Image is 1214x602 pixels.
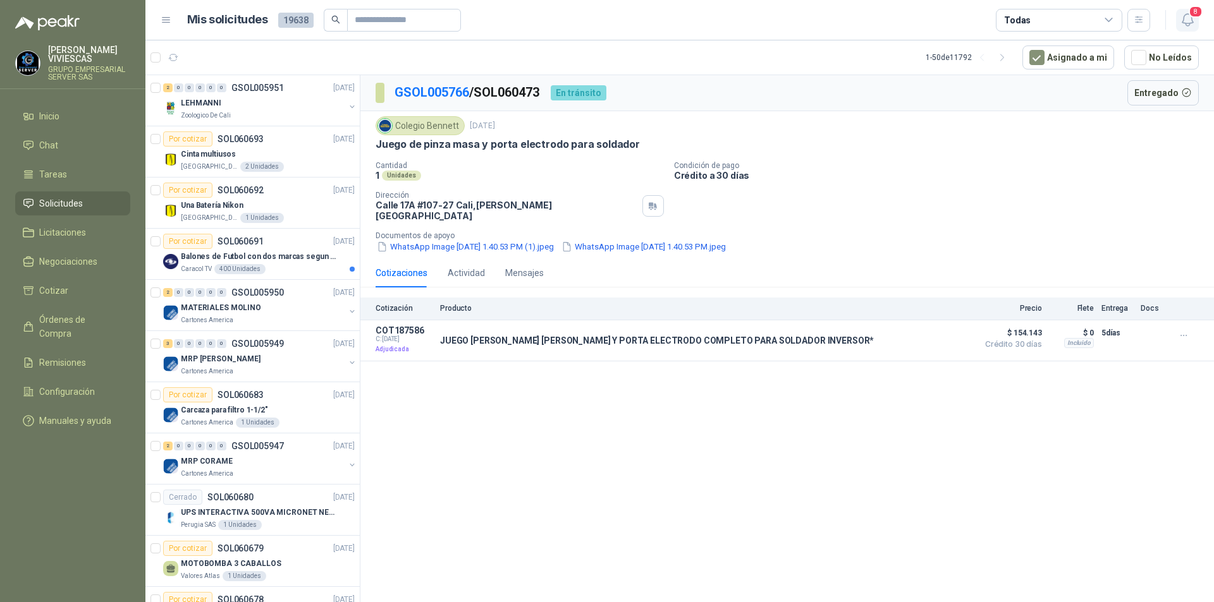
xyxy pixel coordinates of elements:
[231,339,284,348] p: GSOL005949
[39,167,67,181] span: Tareas
[145,485,360,536] a: CerradoSOL060680[DATE] Company LogoUPS INTERACTIVA 500VA MICRONET NEGRA MARCA: POWEST NICOMARPeru...
[181,302,261,314] p: MATERIALES MOLINO
[181,455,233,467] p: MRP CORAME
[163,510,178,525] img: Company Logo
[39,109,59,123] span: Inicio
[163,100,178,116] img: Company Logo
[1176,9,1199,32] button: 8
[15,250,130,274] a: Negociaciones
[163,541,212,556] div: Por cotizar
[185,442,194,450] div: 0
[195,83,205,92] div: 0
[1050,325,1094,340] p: $ 0
[218,135,264,143] p: SOL060693
[240,162,284,172] div: 2 Unidades
[163,356,178,371] img: Company Logo
[333,543,355,555] p: [DATE]
[376,138,640,151] p: Juego de pinza masa y porta electrodo para soldador
[163,407,178,423] img: Company Logo
[218,186,264,195] p: SOL060692
[376,343,432,356] p: Adjudicada
[163,442,173,450] div: 2
[1101,325,1133,340] p: 5 días
[331,15,340,24] span: search
[145,229,360,280] a: Por cotizarSOL060691[DATE] Company LogoBalones de Futbol con dos marcas segun adjunto. Adjuntar c...
[15,308,130,346] a: Órdenes de Compra
[145,536,360,587] a: Por cotizarSOL060679[DATE] MOTOBOMBA 3 CABALLOSValores Atlas1 Unidades
[333,389,355,401] p: [DATE]
[181,366,233,376] p: Cartones America
[560,240,727,253] button: WhatsApp Image [DATE] 1.40.53 PM.jpeg
[448,266,485,280] div: Actividad
[218,390,264,399] p: SOL060683
[217,442,226,450] div: 0
[181,520,216,530] p: Perugia SAS
[979,325,1042,340] span: $ 154.143
[207,493,254,502] p: SOL060680
[163,254,178,269] img: Company Logo
[674,170,1209,181] p: Crédito a 30 días
[195,442,205,450] div: 0
[181,251,338,263] p: Balones de Futbol con dos marcas segun adjunto. Adjuntar cotizacion en su formato
[979,340,1042,348] span: Crédito 30 días
[1124,45,1199,69] button: No Leídos
[15,15,80,30] img: Logo peakr
[174,288,183,297] div: 0
[163,339,173,348] div: 3
[163,234,212,249] div: Por cotizar
[206,339,216,348] div: 0
[181,213,238,223] p: [GEOGRAPHIC_DATA]
[395,83,541,102] p: / SOL060473
[181,148,236,160] p: Cinta multiusos
[217,83,226,92] div: 0
[39,385,95,399] span: Configuración
[39,196,83,210] span: Solicitudes
[1127,80,1199,105] button: Entregado
[333,287,355,299] p: [DATE]
[376,170,379,181] p: 1
[376,161,664,170] p: Cantidad
[187,11,268,29] h1: Mis solicitudes
[163,336,357,376] a: 3 0 0 0 0 0 GSOL005949[DATE] Company LogoMRP [PERSON_NAME]Cartones America
[163,203,178,218] img: Company Logo
[206,288,216,297] div: 0
[39,356,86,370] span: Remisiones
[231,83,284,92] p: GSOL005951
[1141,304,1166,313] p: Docs
[185,339,194,348] div: 0
[1004,13,1031,27] div: Todas
[145,126,360,178] a: Por cotizarSOL060693[DATE] Company LogoCinta multiusos[GEOGRAPHIC_DATA]2 Unidades
[48,66,130,81] p: GRUPO EMPRESARIAL SERVER SAS
[15,162,130,186] a: Tareas
[376,335,432,343] span: C: [DATE]
[378,119,392,133] img: Company Logo
[174,83,183,92] div: 0
[174,442,183,450] div: 0
[376,266,427,280] div: Cotizaciones
[163,80,357,121] a: 2 0 0 0 0 0 GSOL005951[DATE] Company LogoLEHMANNIZoologico De Cali
[382,171,421,181] div: Unidades
[163,183,212,198] div: Por cotizar
[185,83,194,92] div: 0
[15,191,130,215] a: Solicitudes
[333,338,355,350] p: [DATE]
[181,469,233,479] p: Cartones America
[376,200,637,221] p: Calle 17A #107-27 Cali , [PERSON_NAME][GEOGRAPHIC_DATA]
[181,558,281,570] p: MOTOBOMBA 3 CABALLOS
[218,520,262,530] div: 1 Unidades
[39,138,58,152] span: Chat
[163,490,202,505] div: Cerrado
[48,45,130,63] p: [PERSON_NAME] VIVIESCAS
[163,131,212,147] div: Por cotizar
[376,231,1209,240] p: Documentos de apoyo
[333,236,355,248] p: [DATE]
[163,285,357,325] a: 2 0 0 0 0 0 GSOL005950[DATE] Company LogoMATERIALES MOLINOCartones America
[195,288,205,297] div: 0
[15,351,130,375] a: Remisiones
[195,339,205,348] div: 0
[236,418,279,428] div: 1 Unidades
[214,264,266,274] div: 400 Unidades
[1101,304,1133,313] p: Entrega
[333,440,355,452] p: [DATE]
[376,304,432,313] p: Cotización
